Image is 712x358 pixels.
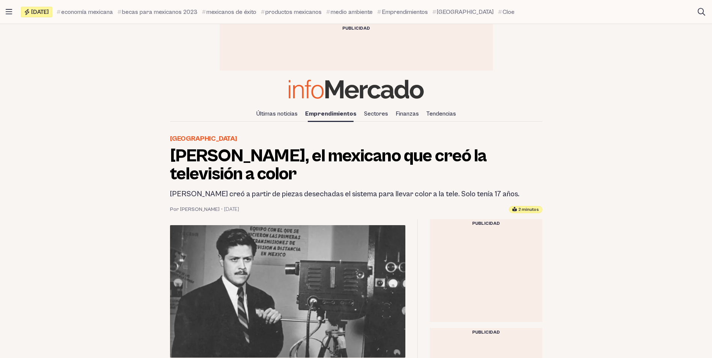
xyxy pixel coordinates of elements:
a: [GEOGRAPHIC_DATA] [432,8,494,17]
a: medio ambiente [326,8,373,17]
span: [DATE] [31,9,49,15]
h1: [PERSON_NAME], el mexicano que creó la televisión a color [170,147,542,183]
span: economía mexicana [61,8,113,17]
a: Sectores [361,107,391,120]
a: Últimas noticias [253,107,301,120]
div: Publicidad [430,328,542,337]
a: Tendencias [423,107,459,120]
div: Publicidad [220,24,493,33]
img: Guillermo González Camarena patentó en 1940 el sistema de la tele a color. [170,225,405,358]
span: [GEOGRAPHIC_DATA] [437,8,494,17]
span: mexicanos de éxito [206,8,256,17]
a: Cloe [498,8,515,17]
a: [GEOGRAPHIC_DATA] [170,134,237,144]
img: Infomercado México logo [289,80,424,99]
span: medio ambiente [331,8,373,17]
a: mexicanos de éxito [202,8,256,17]
a: Finanzas [393,107,422,120]
time: 19 febrero, 2023 13:00 [224,206,239,213]
a: Emprendimientos [377,8,428,17]
span: Emprendimientos [382,8,428,17]
a: becas para mexicanos 2023 [117,8,197,17]
span: productos mexicanos [265,8,322,17]
a: Emprendimientos [302,107,360,120]
span: Cloe [503,8,515,17]
h2: [PERSON_NAME] creó a partir de piezas desechadas el sistema para llevar color a la tele. Solo ten... [170,189,542,200]
a: productos mexicanos [261,8,322,17]
div: Tiempo estimado de lectura: 2 minutos [509,206,542,213]
a: economía mexicana [57,8,113,17]
iframe: Advertisement [220,35,493,69]
span: • [221,206,223,213]
div: Publicidad [430,219,542,228]
span: becas para mexicanos 2023 [122,8,197,17]
a: Por [PERSON_NAME] [170,206,220,213]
